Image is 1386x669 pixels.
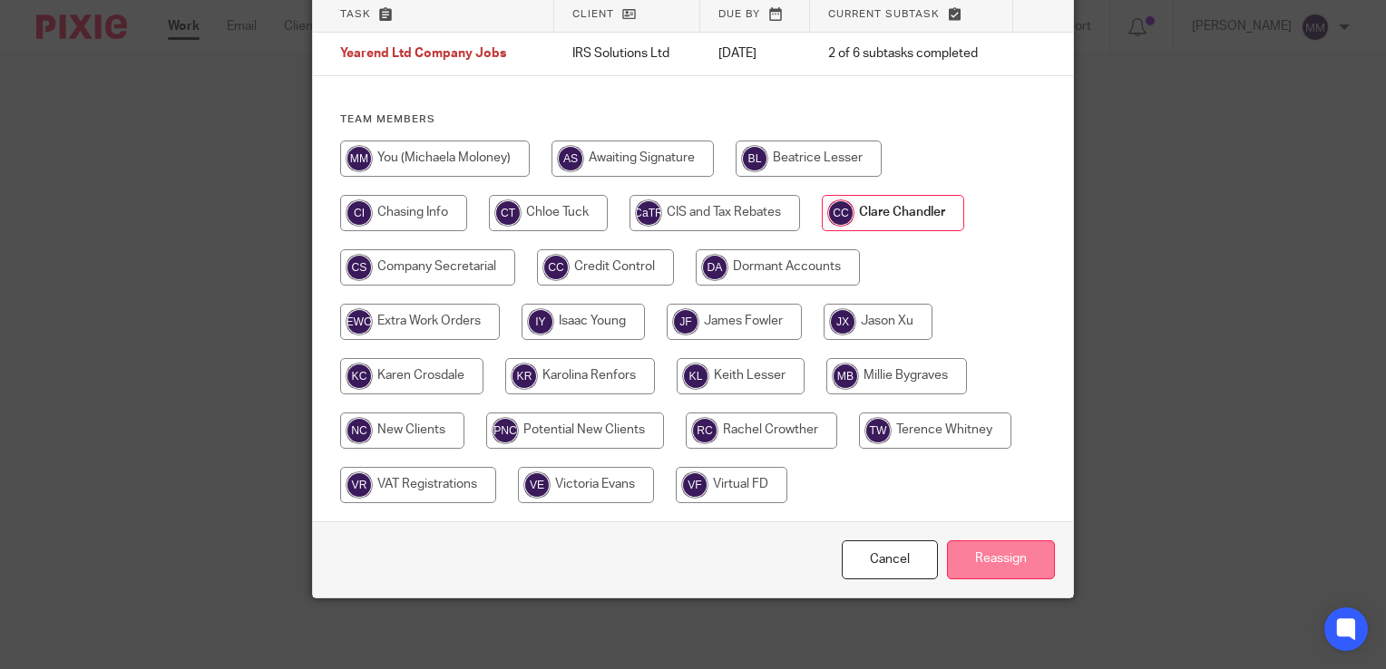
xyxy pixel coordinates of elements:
[947,540,1055,579] input: Reassign
[340,48,506,61] span: Yearend Ltd Company Jobs
[340,112,1046,127] h4: Team members
[718,9,760,19] span: Due by
[572,9,614,19] span: Client
[572,44,682,63] p: IRS Solutions Ltd
[842,540,938,579] a: Close this dialog window
[718,44,792,63] p: [DATE]
[828,9,940,19] span: Current subtask
[810,33,1014,76] td: 2 of 6 subtasks completed
[340,9,371,19] span: Task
